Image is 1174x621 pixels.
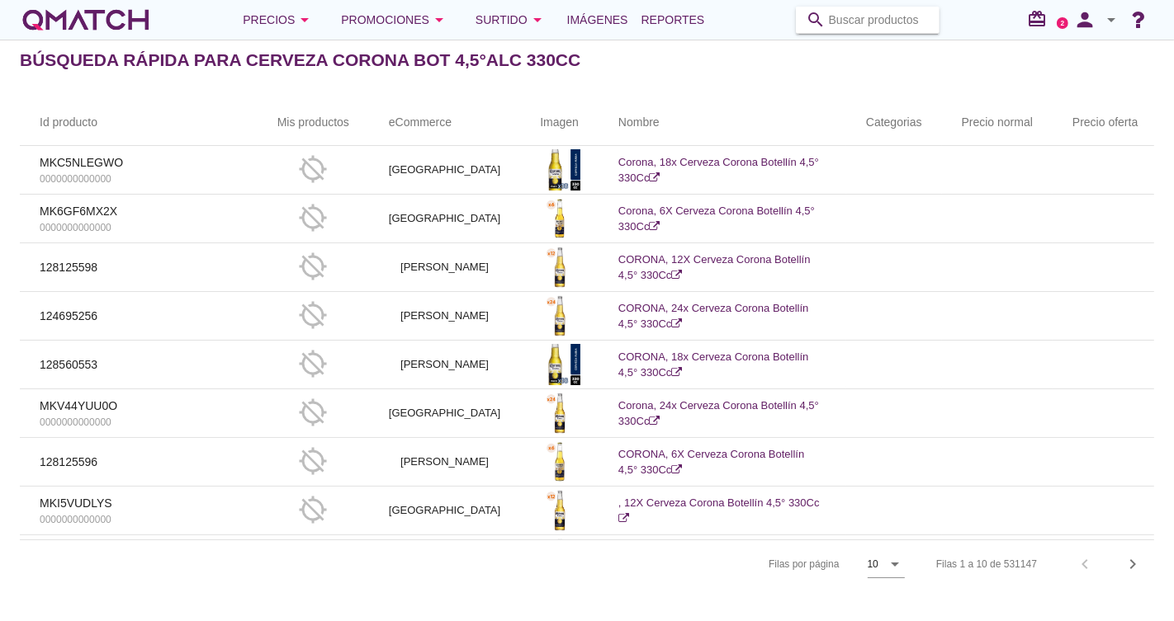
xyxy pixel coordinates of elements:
td: [PERSON_NAME] [369,341,520,389]
input: Buscar productos [829,7,930,33]
i: arrow_drop_down [528,10,547,30]
a: CORONA, 6X Cerveza Corona Botellín 4,5° 330Cc [618,448,804,477]
p: 0000000000000 [40,512,238,527]
a: Reportes [635,3,712,36]
td: [GEOGRAPHIC_DATA] [369,146,520,195]
i: person [1068,8,1101,31]
td: [PERSON_NAME] [369,243,520,292]
td: [GEOGRAPHIC_DATA] [369,487,520,535]
div: 10 [868,557,878,572]
p: 128125598 [40,259,238,276]
a: Corona, 18x Cerveza Corona Botellín 4,5° 330Cc [618,156,819,185]
th: Precio normal: Not sorted. [942,100,1053,146]
i: arrow_drop_down [429,10,449,30]
th: Precio oferta: Not sorted. [1053,100,1157,146]
i: search [806,10,826,30]
div: Filas por página [604,540,905,588]
p: MK6GF6MX2X [40,203,238,220]
th: Imagen: Not sorted. [520,100,599,146]
a: , 12X Cerveza Corona Botellín 4,5° 330Cc [618,496,820,525]
a: CORONA, 18x Cerveza Corona Botellín 4,5° 330Cc [618,350,808,379]
p: 0000000000000 [40,172,238,186]
th: Nombre: Not sorted. [599,100,846,146]
button: Surtido [462,3,561,36]
div: Promociones [341,10,449,30]
td: [GEOGRAPHIC_DATA] [369,195,520,243]
a: white-qmatch-logo [20,3,152,36]
th: eCommerce: Not sorted. [369,100,520,146]
div: Precios [243,10,315,30]
i: gps_off [298,349,328,379]
a: Imágenes [561,3,635,36]
p: 0000000000000 [40,220,238,235]
span: Reportes [641,10,705,30]
i: arrow_drop_down [885,554,905,574]
text: 2 [1061,19,1065,26]
th: Categorias: Not sorted. [846,100,942,146]
th: Mis productos: Not sorted. [258,100,369,146]
p: 124695256 [40,308,238,325]
i: gps_off [298,446,328,476]
i: gps_off [298,495,328,525]
td: [GEOGRAPHIC_DATA] [369,389,520,438]
td: [PERSON_NAME] [369,292,520,341]
button: Next page [1118,549,1148,579]
i: gps_off [298,154,328,184]
i: gps_off [298,203,328,233]
h2: Búsqueda rápida para CERVEZA CORONA BOT 4,5°ALC 330CC [20,47,580,73]
a: 2 [1057,17,1068,29]
p: MKV44YUU0O [40,398,238,415]
i: chevron_right [1123,554,1143,574]
i: redeem [1027,9,1053,29]
div: Surtido [476,10,547,30]
i: gps_off [298,252,328,281]
div: Filas 1 a 10 de 531147 [936,557,1037,572]
a: Corona, 6X Cerveza Corona Botellín 4,5° 330Cc [618,205,815,233]
i: arrow_drop_down [295,10,315,30]
i: gps_off [298,300,328,330]
button: Precios [230,3,328,36]
p: MKC5NLEGWO [40,154,238,172]
p: 0000000000000 [40,415,238,430]
p: 128125596 [40,454,238,471]
p: 128560553 [40,356,238,374]
a: CORONA, 12X Cerveza Corona Botellín 4,5° 330Cc [618,253,811,282]
p: MKI5VUDLYS [40,495,238,512]
td: [PERSON_NAME] [369,438,520,487]
a: CORONA, 24x Cerveza Corona Botellín 4,5° 330Cc [618,302,808,331]
i: arrow_drop_down [1101,10,1121,30]
button: Promociones [328,3,462,36]
i: gps_off [298,398,328,427]
td: [PERSON_NAME] [369,535,520,584]
a: Corona, 24x Cerveza Corona Botellín 4,5° 330Cc [618,399,819,428]
span: Imágenes [567,10,628,30]
th: Id producto: Not sorted. [20,100,258,146]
